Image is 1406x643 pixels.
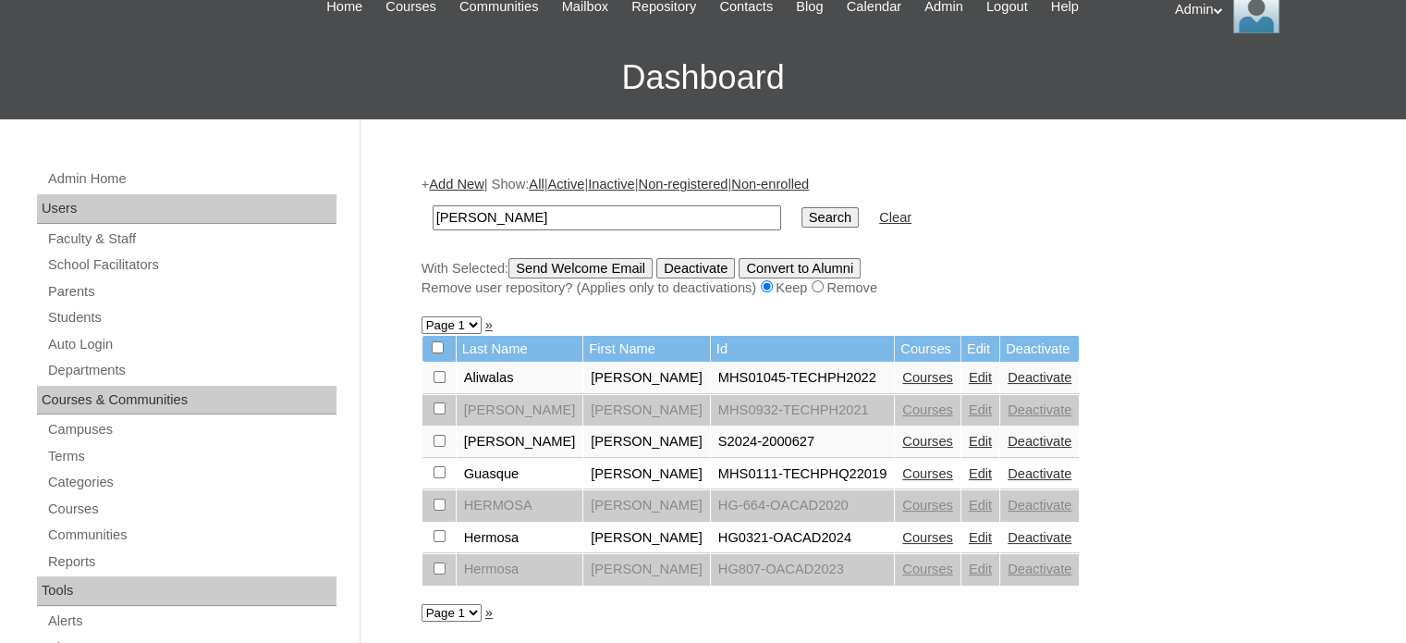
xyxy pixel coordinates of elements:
a: Courses [902,530,953,545]
input: Search [801,207,859,228]
td: Edit [961,336,999,363]
input: Convert to Alumni [739,258,861,278]
td: S2024-2000627 [711,427,894,458]
a: Deactivate [1008,498,1071,513]
input: Send Welcome Email [508,258,653,278]
a: Deactivate [1008,402,1071,417]
a: Students [46,306,336,329]
a: Add New [429,177,483,192]
td: [PERSON_NAME] [583,523,710,554]
a: Non-enrolled [731,177,809,192]
a: Terms [46,445,336,468]
a: Communities [46,524,336,547]
a: Categories [46,471,336,494]
a: Clear [879,210,911,225]
div: Courses & Communities [37,386,336,415]
td: [PERSON_NAME] [583,554,710,586]
a: Campuses [46,418,336,441]
td: Hermosa [457,554,583,586]
a: Courses [902,370,953,385]
div: Users [37,194,336,224]
a: Auto Login [46,333,336,356]
a: All [529,177,544,192]
td: [PERSON_NAME] [583,395,710,427]
a: Edit [969,402,992,417]
a: Deactivate [1008,530,1071,545]
a: Reports [46,550,336,574]
td: [PERSON_NAME] [457,427,583,458]
a: » [485,605,493,620]
a: Edit [969,562,992,576]
td: MHS0932-TECHPH2021 [711,395,894,427]
a: Faculty & Staff [46,228,336,251]
a: Deactivate [1008,370,1071,385]
td: [PERSON_NAME] [583,490,710,522]
a: Deactivate [1008,434,1071,449]
td: Hermosa [457,523,583,554]
td: Id [711,336,894,363]
a: Courses [902,434,953,449]
div: Remove user repository? (Applies only to deactivations) Keep Remove [422,278,1337,298]
a: Edit [969,370,992,385]
td: Guasque [457,459,583,490]
div: Tools [37,576,336,606]
a: Admin Home [46,167,336,191]
a: Courses [46,498,336,521]
a: Inactive [588,177,635,192]
a: Courses [902,402,953,417]
td: [PERSON_NAME] [583,427,710,458]
a: » [485,317,493,332]
td: [PERSON_NAME] [583,363,710,394]
td: [PERSON_NAME] [457,395,583,427]
a: Departments [46,359,336,382]
td: [PERSON_NAME] [583,459,710,490]
td: Aliwalas [457,363,583,394]
td: HG0321-OACAD2024 [711,523,894,554]
a: Active [547,177,584,192]
a: School Facilitators [46,253,336,277]
td: MHS0111-TECHPHQ22019 [711,459,894,490]
input: Search [433,205,781,230]
h3: Dashboard [9,36,1397,119]
a: Edit [969,530,992,545]
a: Courses [902,498,953,513]
div: With Selected: [422,258,1337,298]
a: Courses [902,562,953,576]
td: Deactivate [1000,336,1079,363]
a: Deactivate [1008,466,1071,481]
td: Last Name [457,336,583,363]
td: First Name [583,336,710,363]
div: + | Show: | | | | [422,175,1337,297]
td: Courses [895,336,960,363]
a: Parents [46,280,336,303]
td: HG807-OACAD2023 [711,554,894,586]
a: Deactivate [1008,562,1071,576]
a: Edit [969,498,992,513]
a: Edit [969,466,992,481]
td: HERMOSA [457,490,583,522]
td: HG-664-OACAD2020 [711,490,894,522]
td: MHS01045-TECHPH2022 [711,363,894,394]
a: Alerts [46,610,336,633]
input: Deactivate [656,258,735,278]
a: Non-registered [638,177,727,192]
a: Courses [902,466,953,481]
a: Edit [969,434,992,449]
